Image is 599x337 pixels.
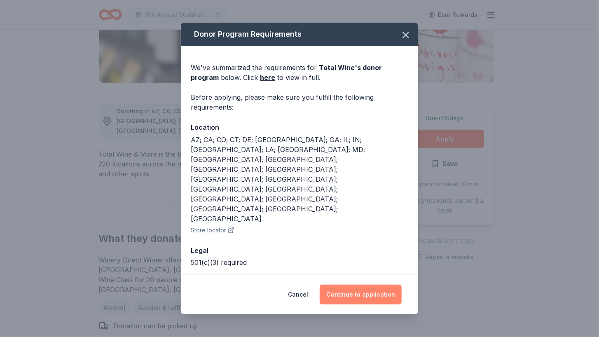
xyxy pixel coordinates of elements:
[320,285,402,304] button: Continue to application
[191,92,408,112] div: Before applying, please make sure you fulfill the following requirements:
[288,285,308,304] button: Cancel
[181,23,418,46] div: Donor Program Requirements
[260,73,275,82] a: here
[191,257,408,267] div: 501(c)(3) required
[191,225,234,235] button: Store locator
[191,63,408,82] div: We've summarized the requirements for below. Click to view in full.
[191,122,408,133] div: Location
[191,245,408,256] div: Legal
[191,135,408,224] div: AZ; CA; CO; CT; DE; [GEOGRAPHIC_DATA]; GA; IL; IN; [GEOGRAPHIC_DATA]; LA; [GEOGRAPHIC_DATA]; MD; ...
